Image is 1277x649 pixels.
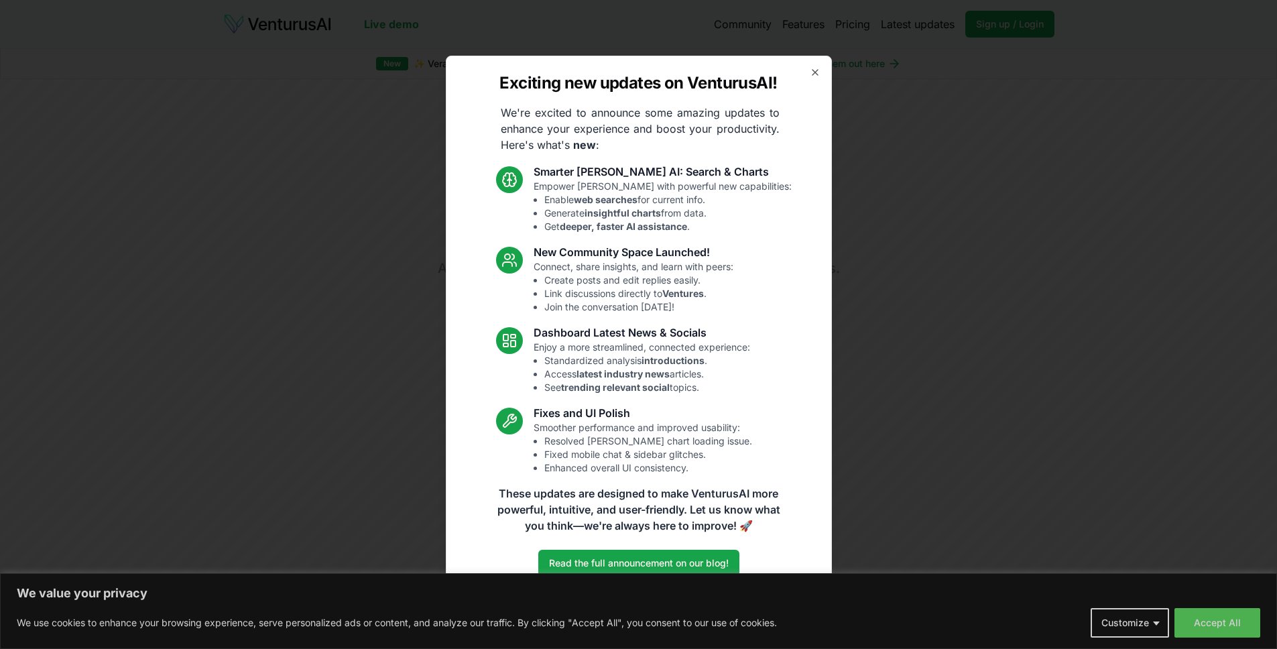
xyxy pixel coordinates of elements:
[534,244,733,260] h3: New Community Space Launched!
[544,274,733,287] li: Create posts and edit replies easily.
[544,367,750,381] li: Access articles.
[544,448,752,461] li: Fixed mobile chat & sidebar glitches.
[534,324,750,341] h3: Dashboard Latest News & Socials
[544,193,792,206] li: Enable for current info.
[544,287,733,300] li: Link discussions directly to .
[489,485,789,534] p: These updates are designed to make VenturusAI more powerful, intuitive, and user-friendly. Let us...
[544,206,792,220] li: Generate from data.
[534,421,752,475] p: Smoother performance and improved usability:
[538,550,739,577] a: Read the full announcement on our blog!
[544,434,752,448] li: Resolved [PERSON_NAME] chart loading issue.
[544,300,733,314] li: Join the conversation [DATE]!
[573,138,596,152] strong: new
[662,288,704,299] strong: Ventures
[642,355,705,366] strong: introductions
[544,381,750,394] li: See topics.
[499,72,777,94] h2: Exciting new updates on VenturusAI!
[585,207,661,219] strong: insightful charts
[534,341,750,394] p: Enjoy a more streamlined, connected experience:
[534,164,792,180] h3: Smarter [PERSON_NAME] AI: Search & Charts
[534,405,752,421] h3: Fixes and UI Polish
[490,105,790,153] p: We're excited to announce some amazing updates to enhance your experience and boost your producti...
[574,194,637,205] strong: web searches
[544,461,752,475] li: Enhanced overall UI consistency.
[544,354,750,367] li: Standardized analysis .
[561,381,670,393] strong: trending relevant social
[576,368,670,379] strong: latest industry news
[544,220,792,233] li: Get .
[534,180,792,233] p: Empower [PERSON_NAME] with powerful new capabilities:
[560,221,687,232] strong: deeper, faster AI assistance
[534,260,733,314] p: Connect, share insights, and learn with peers:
